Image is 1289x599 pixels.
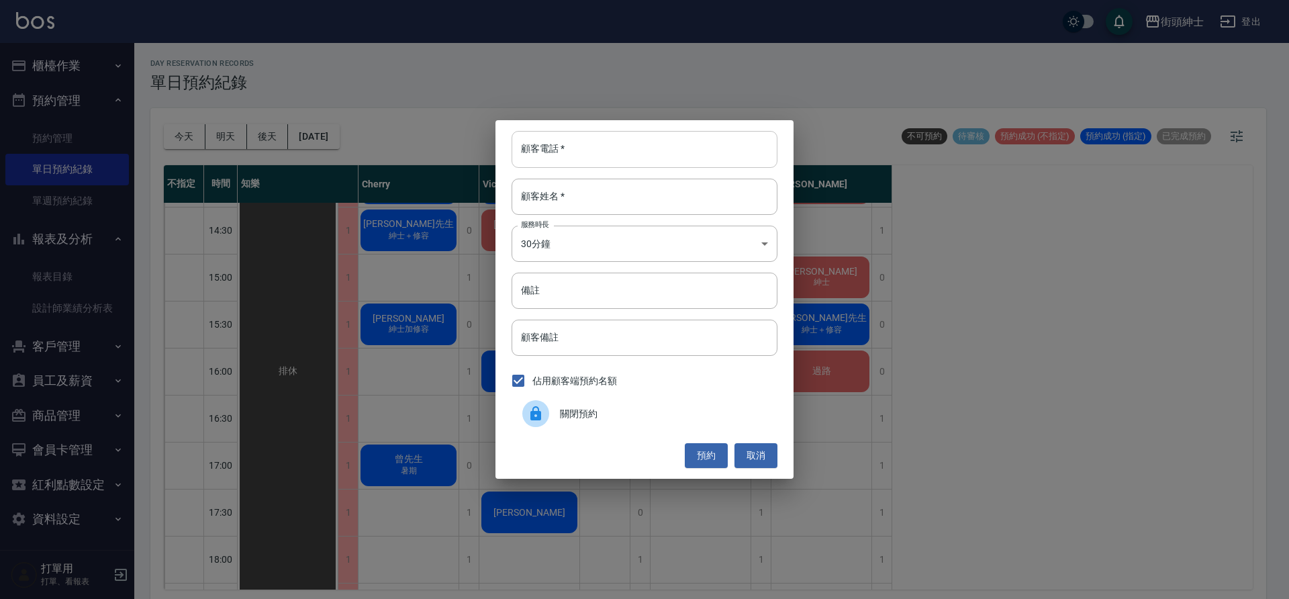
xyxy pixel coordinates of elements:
[685,443,728,468] button: 預約
[532,374,617,388] span: 佔用顧客端預約名額
[521,220,549,230] label: 服務時長
[560,407,767,421] span: 關閉預約
[512,395,777,432] div: 關閉預約
[734,443,777,468] button: 取消
[512,226,777,262] div: 30分鐘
